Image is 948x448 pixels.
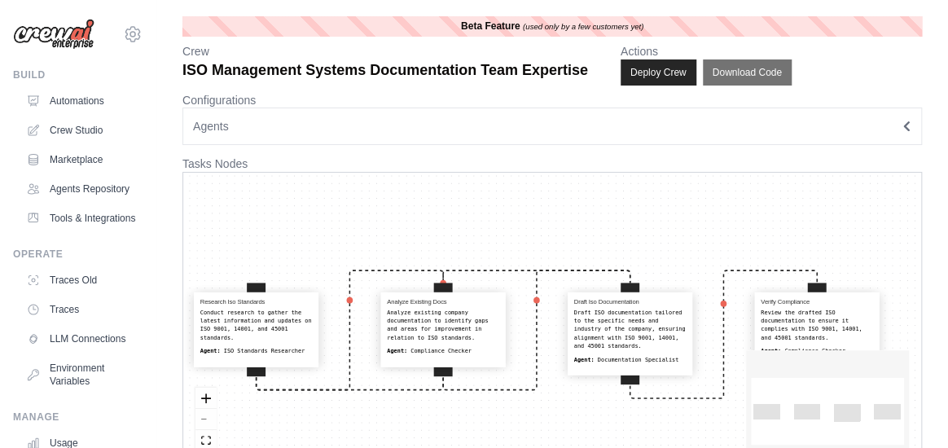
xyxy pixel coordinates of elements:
div: Analyze existing company documentation to identify gaps and areas for improvement in relation to ... [387,309,499,342]
iframe: Chat Widget [867,370,948,448]
a: Agents Repository [20,176,143,202]
a: Automations [20,88,143,114]
b: Agent: [574,356,595,362]
b: Agent: [200,348,221,354]
a: Tools & Integrations [20,205,143,231]
a: Environment Variables [20,355,143,394]
div: Draft Iso DocumentationDraft ISO documentation tailored to the specific needs and industry of the... [568,292,692,376]
img: Logo [13,19,94,50]
button: zoom in [195,388,217,409]
h4: Verify Compliance [761,298,873,305]
div: Analyze Existing DocsAnalyze existing company documentation to identify gaps and areas for improv... [380,292,505,367]
div: Review the drafted ISO documentation to ensure it complies with ISO 9001, 14001, and 45001 standa... [761,309,873,342]
a: Marketplace [20,147,143,173]
p: Crew [182,43,588,59]
p: Configurations [182,92,922,108]
p: Tasks Nodes [182,156,922,172]
b: Agent: [387,348,407,354]
div: Manage [13,411,143,424]
a: Traces Old [20,267,143,293]
div: Compliance Checker [761,347,873,355]
button: zoom out [195,409,217,430]
h4: Draft Iso Documentation [574,298,687,305]
a: LLM Connections [20,326,143,352]
div: Verify ComplianceReview the drafted ISO documentation to ensure it complies with ISO 9001, 14001,... [754,292,879,367]
div: Draft ISO documentation tailored to the specific needs and industry of the company, ensuring alig... [574,309,687,351]
div: Research Iso StandardsConduct research to gather the latest information and updates on ISO 9001, ... [194,292,318,367]
div: Widget chat [867,370,948,448]
div: Compliance Checker [387,347,499,355]
g: Edge from research_iso_standards to draft_iso_documentation [257,267,630,389]
h4: Analyze Existing Docs [387,298,499,305]
div: ISO Standards Researcher [200,347,313,355]
b: Agent: [761,348,781,354]
i: (used only by a few customers yet) [523,22,643,31]
a: Traces [20,296,143,323]
button: Agents [182,108,922,145]
a: Crew Studio [20,117,143,143]
g: Edge from analyze_existing_docs to draft_iso_documentation [443,267,630,389]
p: Actions [621,43,792,59]
div: Conduct research to gather the latest information and updates on ISO 9001, 14001, and 45001 stand... [200,309,313,342]
div: Documentation Specialist [574,355,687,363]
span: Agents [193,118,229,134]
g: Edge from research_iso_standards to analyze_existing_docs [257,267,443,389]
button: Deploy Crew [621,59,696,86]
div: Build [13,68,143,81]
b: Beta Feature [461,20,520,32]
div: Operate [13,248,143,261]
p: ISO Management Systems Documentation Team Expertise [182,59,588,81]
button: Download Code [703,59,792,86]
h4: Research Iso Standards [200,298,313,305]
g: Edge from draft_iso_documentation to verify_compliance [630,267,816,398]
